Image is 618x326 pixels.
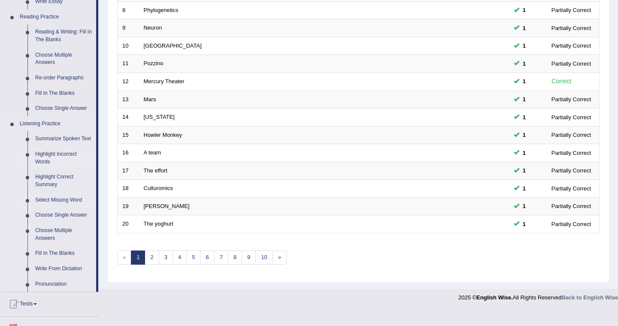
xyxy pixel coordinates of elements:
[144,185,173,191] a: Culturomics
[144,60,164,66] a: Pozzino
[144,24,162,31] a: Neuron
[31,147,96,169] a: Highlight Incorrect Words
[118,197,139,215] td: 19
[548,202,594,211] div: Partially Correct
[548,148,594,157] div: Partially Correct
[16,9,96,25] a: Reading Practice
[144,7,179,13] a: Phylogenetics
[214,251,228,265] a: 7
[31,223,96,246] a: Choose Multiple Answers
[562,294,618,301] a: Back to English Wise
[144,114,175,120] a: [US_STATE]
[144,132,182,138] a: Howler Monkey
[242,251,256,265] a: 9
[476,294,512,301] strong: English Wise.
[31,86,96,101] a: Fill In The Blanks
[145,251,159,265] a: 2
[548,59,594,68] div: Partially Correct
[118,1,139,19] td: 8
[548,24,594,33] div: Partially Correct
[273,251,287,265] a: »
[118,55,139,73] td: 11
[228,251,242,265] a: 8
[548,41,594,50] div: Partially Correct
[186,251,200,265] a: 5
[144,167,167,174] a: The effort
[118,109,139,127] td: 14
[31,48,96,70] a: Choose Multiple Answers
[144,149,161,156] a: A team
[548,220,594,229] div: Partially Correct
[118,126,139,144] td: 15
[144,78,185,85] a: Mercury Theater
[519,6,529,15] span: You can still take this question
[200,251,214,265] a: 6
[117,251,131,265] span: «
[16,116,96,132] a: Listening Practice
[159,251,173,265] a: 3
[519,184,529,193] span: You can still take this question
[118,91,139,109] td: 13
[519,41,529,50] span: You can still take this question
[31,261,96,277] a: Write From Dictation
[519,59,529,68] span: You can still take this question
[548,6,594,15] div: Partially Correct
[548,130,594,139] div: Partially Correct
[31,169,96,192] a: Highlight Correct Summary
[548,76,575,86] div: Correct
[118,72,139,91] td: 12
[31,208,96,223] a: Choose Single Answer
[118,19,139,37] td: 9
[519,113,529,122] span: You can still take this question
[519,220,529,229] span: You can still take this question
[131,251,145,265] a: 1
[519,202,529,211] span: You can still take this question
[0,292,98,314] a: Tests
[255,251,273,265] a: 10
[519,130,529,139] span: You can still take this question
[144,203,190,209] a: [PERSON_NAME]
[548,184,594,193] div: Partially Correct
[118,162,139,180] td: 17
[548,166,594,175] div: Partially Correct
[31,246,96,261] a: Fill In The Blanks
[31,193,96,208] a: Select Missing Word
[31,131,96,147] a: Summarize Spoken Text
[519,24,529,33] span: You can still take this question
[31,24,96,47] a: Reading & Writing: Fill In The Blanks
[519,148,529,157] span: You can still take this question
[144,220,173,227] a: The yoghurt
[31,70,96,86] a: Re-order Paragraphs
[144,42,202,49] a: [GEOGRAPHIC_DATA]
[144,96,156,103] a: Mars
[31,277,96,292] a: Pronunciation
[519,95,529,104] span: You can still take this question
[118,180,139,198] td: 18
[173,251,187,265] a: 4
[548,113,594,122] div: Partially Correct
[118,144,139,162] td: 16
[458,289,618,302] div: 2025 © All Rights Reserved
[31,101,96,116] a: Choose Single Answer
[118,37,139,55] td: 10
[519,166,529,175] span: You can still take this question
[118,215,139,233] td: 20
[519,77,529,86] span: You can still take this question
[548,95,594,104] div: Partially Correct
